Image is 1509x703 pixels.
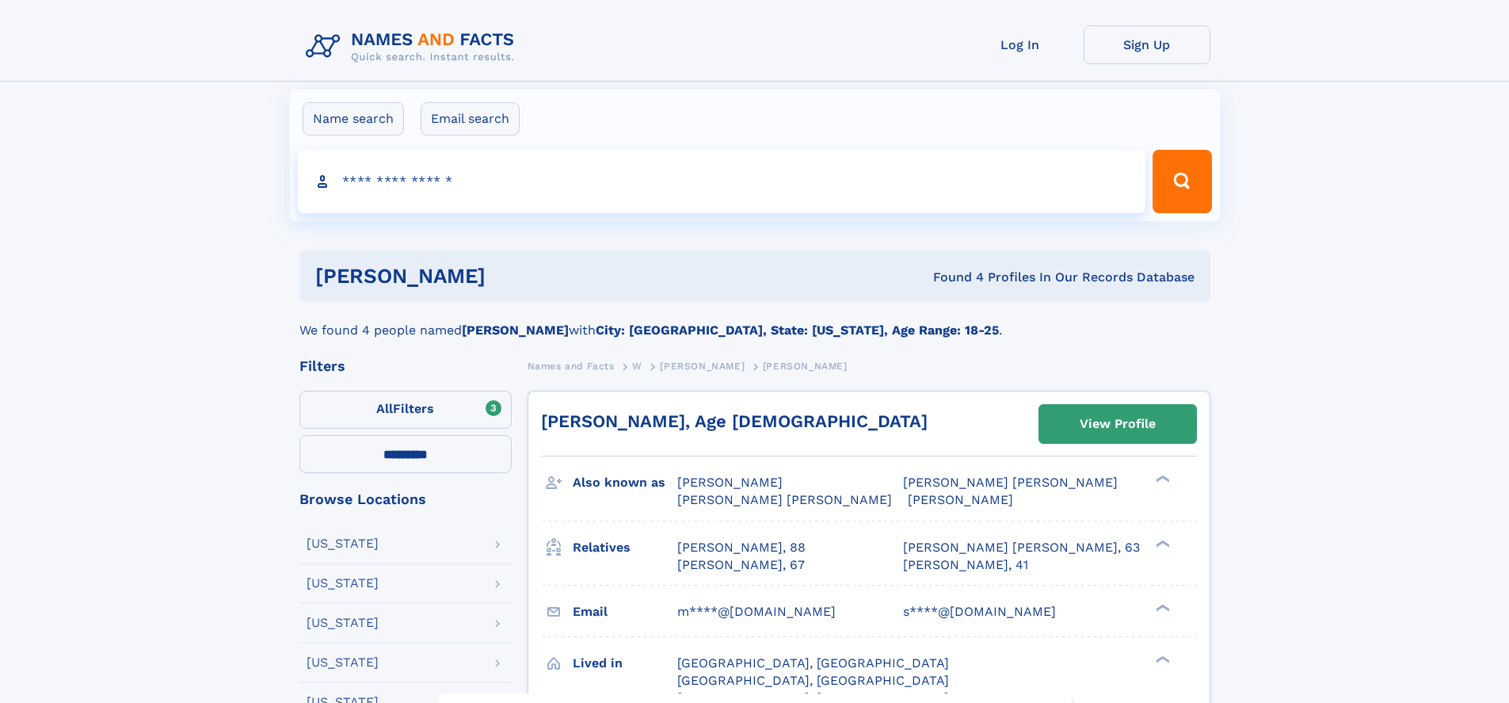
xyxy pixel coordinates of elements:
[709,269,1195,286] div: Found 4 Profiles In Our Records Database
[299,302,1210,340] div: We found 4 people named with .
[957,25,1084,64] a: Log In
[1152,474,1171,484] div: ❯
[903,539,1140,556] a: [PERSON_NAME] [PERSON_NAME], 63
[573,650,677,677] h3: Lived in
[307,537,379,550] div: [US_STATE]
[1080,406,1156,442] div: View Profile
[903,475,1118,490] span: [PERSON_NAME] [PERSON_NAME]
[908,492,1013,507] span: [PERSON_NAME]
[298,150,1146,213] input: search input
[299,25,528,68] img: Logo Names and Facts
[1152,602,1171,613] div: ❯
[677,673,949,688] span: [GEOGRAPHIC_DATA], [GEOGRAPHIC_DATA]
[1152,654,1171,664] div: ❯
[307,577,379,590] div: [US_STATE]
[677,539,806,556] a: [PERSON_NAME], 88
[596,323,999,338] b: City: [GEOGRAPHIC_DATA], State: [US_STATE], Age Range: 18-25
[462,323,569,338] b: [PERSON_NAME]
[677,556,805,574] a: [PERSON_NAME], 67
[303,102,404,136] label: Name search
[299,359,512,373] div: Filters
[573,469,677,496] h3: Also known as
[573,598,677,625] h3: Email
[528,356,615,376] a: Names and Facts
[376,401,393,416] span: All
[660,361,745,372] span: [PERSON_NAME]
[632,361,642,372] span: W
[421,102,520,136] label: Email search
[1039,405,1196,443] a: View Profile
[573,534,677,561] h3: Relatives
[315,266,710,286] h1: [PERSON_NAME]
[677,655,949,671] span: [GEOGRAPHIC_DATA], [GEOGRAPHIC_DATA]
[1084,25,1210,64] a: Sign Up
[632,356,642,376] a: W
[307,656,379,669] div: [US_STATE]
[307,617,379,629] div: [US_STATE]
[299,492,512,506] div: Browse Locations
[677,492,892,507] span: [PERSON_NAME] [PERSON_NAME]
[677,475,783,490] span: [PERSON_NAME]
[1153,150,1211,213] button: Search Button
[763,361,848,372] span: [PERSON_NAME]
[903,556,1028,574] a: [PERSON_NAME], 41
[660,356,745,376] a: [PERSON_NAME]
[541,411,928,431] a: [PERSON_NAME], Age [DEMOGRAPHIC_DATA]
[299,391,512,429] label: Filters
[1152,538,1171,548] div: ❯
